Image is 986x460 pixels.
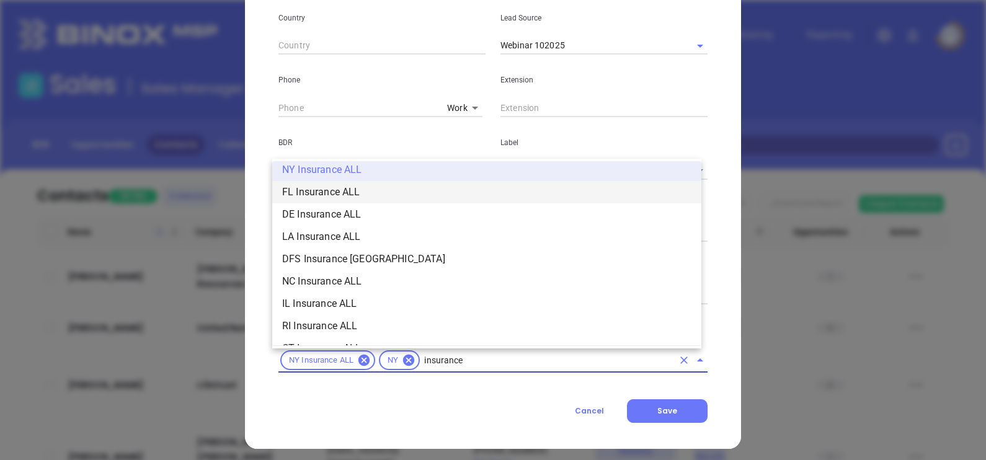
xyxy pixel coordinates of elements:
[500,73,708,87] p: Extension
[278,136,486,149] p: BDR
[379,350,420,370] div: NY
[278,11,486,25] p: Country
[272,315,701,337] li: RI Insurance ALL
[282,355,361,366] span: NY Insurance ALL
[691,352,709,369] button: Close
[691,37,709,55] button: Open
[272,203,701,226] li: DE Insurance ALL
[380,355,406,366] span: NY
[272,226,701,248] li: LA Insurance ALL
[280,350,375,370] div: NY Insurance ALL
[552,399,627,423] button: Cancel
[500,99,708,117] input: Extension
[447,99,482,118] div: Work
[272,293,701,315] li: IL Insurance ALL
[272,337,701,360] li: CT Insurance ALL
[627,399,708,423] button: Save
[657,405,677,416] span: Save
[272,248,701,270] li: DFS Insurance [GEOGRAPHIC_DATA]
[278,37,486,55] input: Country
[675,352,693,369] button: Clear
[272,270,701,293] li: NC Insurance ALL
[278,99,442,117] input: Phone
[575,405,604,416] span: Cancel
[278,73,486,87] p: Phone
[272,181,701,203] li: FL Insurance ALL
[500,11,708,25] p: Lead Source
[500,136,708,149] p: Label
[272,159,701,181] li: NY Insurance ALL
